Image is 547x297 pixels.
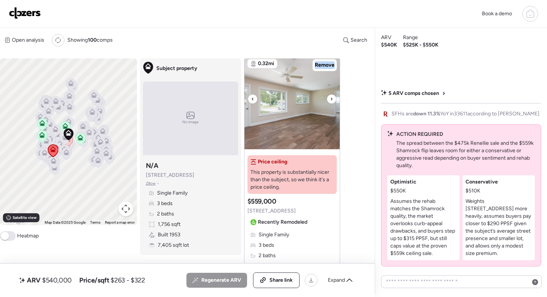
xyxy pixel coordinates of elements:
[105,220,135,224] a: Report a map error
[157,210,174,218] span: 2 baths
[17,232,39,240] span: Heatmap
[12,36,44,44] span: Open analysis
[390,187,406,195] span: $550K
[158,242,189,249] span: 7,405 sqft lot
[388,90,439,97] span: 5 ARV comps chosen
[27,276,41,285] span: ARV
[466,178,498,186] span: Conservative
[259,262,282,270] span: 1,777 sqft
[157,200,173,207] span: 3 beds
[259,252,276,259] span: 2 baths
[390,178,416,186] span: Optimistic
[182,119,199,125] span: No image
[258,158,287,166] span: Price ceiling
[259,231,289,239] span: Single Family
[156,65,197,72] span: Subject property
[88,37,97,43] span: 100
[259,242,274,249] span: 3 beds
[381,41,397,49] span: $540K
[2,215,26,225] a: Open this area in Google Maps (opens a new window)
[391,110,540,118] span: SFHs are YoY in 33611 according to [PERSON_NAME]
[201,277,241,284] span: Regenerate ARV
[351,36,367,44] span: Search
[2,215,26,225] img: Google
[42,276,72,285] span: $540,000
[157,181,159,186] span: •
[250,169,334,191] span: This property is substantially nicer than the subject, so we think it's a price ceiling.
[146,172,194,179] span: [STREET_ADDRESS]
[396,140,535,169] p: The spread between the $475k Renellie sale and the $559k Shamrock flip leaves room for either a c...
[466,187,480,195] span: $510K
[146,181,156,186] span: Zillow
[9,7,41,19] img: Logo
[158,221,180,228] span: 1,756 sqft
[146,161,159,170] h3: N/A
[13,215,36,221] span: Satellite view
[269,277,293,284] span: Share link
[381,34,391,41] span: ARV
[285,262,295,270] span: + 1%
[67,36,113,44] span: Showing comps
[403,41,438,49] span: $525K - $550K
[258,60,274,67] span: 0.32mi
[247,197,276,206] h3: $559,000
[403,34,418,41] span: Range
[482,10,512,17] span: Book a demo
[157,189,188,197] span: Single Family
[111,276,145,285] span: $263 - $322
[258,218,307,226] span: Recently Remodeled
[328,277,345,284] span: Expand
[79,276,109,285] span: Price/sqft
[413,111,440,117] span: down 11.3%
[118,201,133,216] button: Map camera controls
[247,207,296,215] span: [STREET_ADDRESS]
[390,198,457,257] p: Assumes the rehab matches the Shamrock quality, the market overlooks curb-appeal drawbacks, and b...
[396,131,443,138] span: ACTION REQUIRED
[90,220,100,224] a: Terms (opens in new tab)
[466,198,532,257] p: Weights [STREET_ADDRESS] more heavily, assumes buyers pay closer to $290 PPSF given the subject’s...
[158,231,180,239] span: Built 1953
[45,220,86,224] span: Map Data ©2025 Google
[315,61,335,69] span: Remove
